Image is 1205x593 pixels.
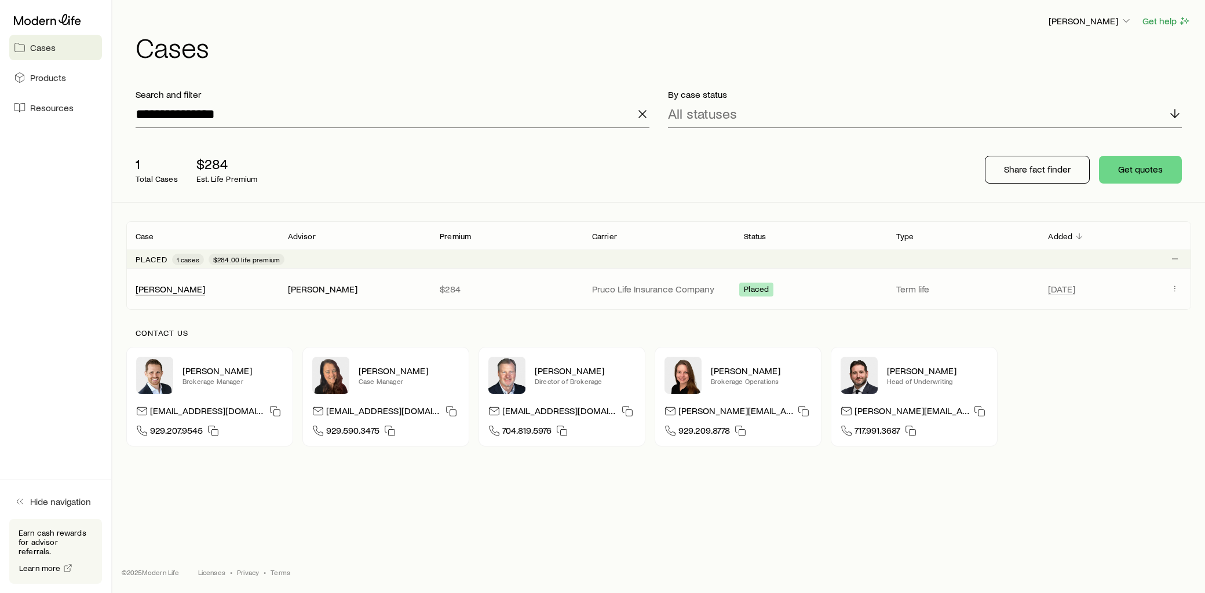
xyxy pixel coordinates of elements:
img: Abby McGuigan [312,357,349,394]
p: Earn cash rewards for advisor referrals. [19,528,93,556]
span: 929.207.9545 [150,424,203,440]
p: Case [136,232,154,241]
h1: Cases [136,33,1191,61]
span: Resources [30,102,74,114]
span: 717.991.3687 [855,424,900,440]
span: 929.209.8778 [678,424,730,440]
button: Hide navigation [9,489,102,514]
p: Status [744,232,766,241]
a: Licenses [198,568,225,577]
div: [PERSON_NAME] [136,283,205,295]
span: Products [30,72,66,83]
p: Pruco Life Insurance Company [592,283,726,295]
p: Share fact finder [1004,163,1071,175]
span: [DATE] [1048,283,1075,295]
p: [PERSON_NAME] [711,365,812,376]
p: [EMAIL_ADDRESS][DOMAIN_NAME] [150,405,265,420]
p: Type [896,232,914,241]
p: Head of Underwriting [887,376,988,386]
p: [PERSON_NAME][EMAIL_ADDRESS][DOMAIN_NAME] [855,405,969,420]
p: 1 [136,156,178,172]
p: Director of Brokerage [535,376,636,386]
span: Learn more [19,564,61,572]
img: Trey Wall [488,357,525,394]
p: [EMAIL_ADDRESS][DOMAIN_NAME] [326,405,441,420]
p: Added [1048,232,1072,241]
img: Nick Weiler [136,357,173,394]
a: Privacy [237,568,259,577]
p: [PERSON_NAME] [887,365,988,376]
a: Products [9,65,102,90]
span: Placed [744,284,769,296]
p: Advisor [288,232,316,241]
button: Get quotes [1099,156,1182,184]
div: Earn cash rewards for advisor referrals.Learn more [9,519,102,584]
img: Bryan Simmons [841,357,878,394]
p: [PERSON_NAME] [359,365,459,376]
p: [PERSON_NAME] [1049,15,1132,27]
a: Resources [9,95,102,120]
a: [PERSON_NAME] [136,283,205,294]
p: By case status [668,89,1182,100]
p: Placed [136,255,167,264]
p: Contact us [136,328,1182,338]
p: [PERSON_NAME] [535,365,636,376]
span: • [230,568,232,577]
span: Hide navigation [30,496,91,507]
img: Ellen Wall [664,357,702,394]
button: Get help [1142,14,1191,28]
p: Total Cases [136,174,178,184]
p: Est. Life Premium [196,174,258,184]
p: Term life [896,283,1030,295]
p: [EMAIL_ADDRESS][DOMAIN_NAME] [502,405,617,420]
p: [PERSON_NAME][EMAIL_ADDRESS][DOMAIN_NAME] [678,405,793,420]
p: $284 [440,283,574,295]
p: $284 [196,156,258,172]
span: Cases [30,42,56,53]
p: [PERSON_NAME] [182,365,283,376]
p: Brokerage Manager [182,376,283,386]
span: $284.00 life premium [213,255,280,264]
span: 704.819.5976 [502,424,552,440]
button: Share fact finder [985,156,1090,184]
div: [PERSON_NAME] [288,283,357,295]
a: Terms [271,568,290,577]
p: Premium [440,232,471,241]
div: Client cases [126,221,1191,310]
span: 1 cases [177,255,199,264]
span: • [264,568,266,577]
p: © 2025 Modern Life [122,568,180,577]
a: Cases [9,35,102,60]
p: Case Manager [359,376,459,386]
p: Carrier [592,232,617,241]
p: Search and filter [136,89,649,100]
p: All statuses [668,105,737,122]
button: [PERSON_NAME] [1048,14,1133,28]
span: 929.590.3475 [326,424,379,440]
p: Brokerage Operations [711,376,812,386]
